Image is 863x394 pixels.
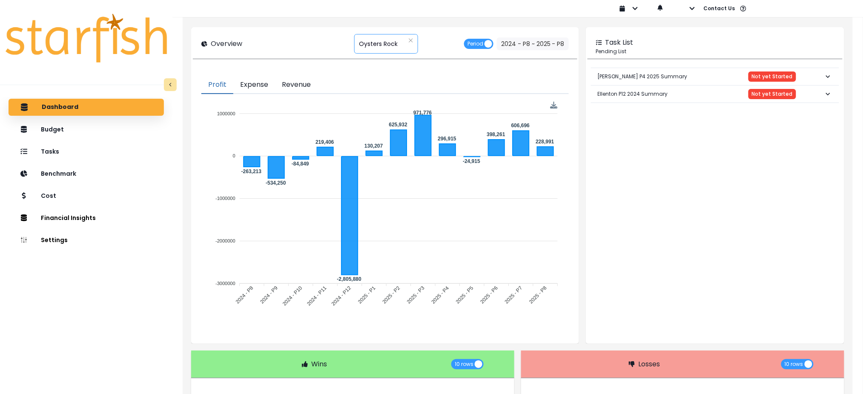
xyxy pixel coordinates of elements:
[550,102,558,109] div: Menu
[504,285,524,305] tspan: 2025 - P7
[430,285,450,305] tspan: 2025 - P4
[9,209,164,226] button: Financial Insights
[216,196,236,201] tspan: -1000000
[598,66,688,87] p: [PERSON_NAME] P4 2025 Summary
[528,285,548,305] tspan: 2025 - P8
[9,143,164,160] button: Tasks
[259,285,279,305] tspan: 2024 - P9
[41,192,56,200] p: Cost
[217,111,235,116] tspan: 1000000
[41,170,76,177] p: Benchmark
[638,359,660,369] p: Losses
[306,285,328,307] tspan: 2024 - P11
[455,285,475,305] tspan: 2025 - P5
[233,76,275,94] button: Expense
[497,37,569,50] button: 2024 - P8 ~ 2025 - P8
[591,86,839,103] button: Ellenton P12 2024 SummaryNot yet Started
[331,285,353,307] tspan: 2024 - P12
[752,91,793,97] span: Not yet Started
[357,285,377,305] tspan: 2025 - P1
[591,68,839,85] button: [PERSON_NAME] P4 2025 SummaryNot yet Started
[467,39,483,49] span: Period
[201,76,233,94] button: Profit
[381,285,401,305] tspan: 2025 - P2
[598,83,668,105] p: Ellenton P12 2024 Summary
[282,285,304,307] tspan: 2024 - P10
[211,39,242,49] p: Overview
[9,121,164,138] button: Budget
[9,99,164,116] button: Dashboard
[42,103,78,111] p: Dashboard
[235,285,255,305] tspan: 2024 - P8
[408,36,413,45] button: Clear
[455,359,473,369] span: 10 rows
[275,76,318,94] button: Revenue
[752,74,793,80] span: Not yet Started
[9,187,164,204] button: Cost
[41,126,64,133] p: Budget
[479,285,499,305] tspan: 2025 - P6
[408,38,413,43] svg: close
[41,148,59,155] p: Tasks
[550,102,558,109] img: Download Profit
[9,231,164,248] button: Settings
[605,37,634,48] p: Task List
[216,238,236,243] tspan: -2000000
[9,165,164,182] button: Benchmark
[785,359,803,369] span: 10 rows
[406,285,426,305] tspan: 2025 - P3
[596,48,834,55] p: Pending List
[216,281,236,286] tspan: -3000000
[311,359,327,369] p: Wins
[359,35,398,53] span: Oysters Rock
[233,154,235,159] tspan: 0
